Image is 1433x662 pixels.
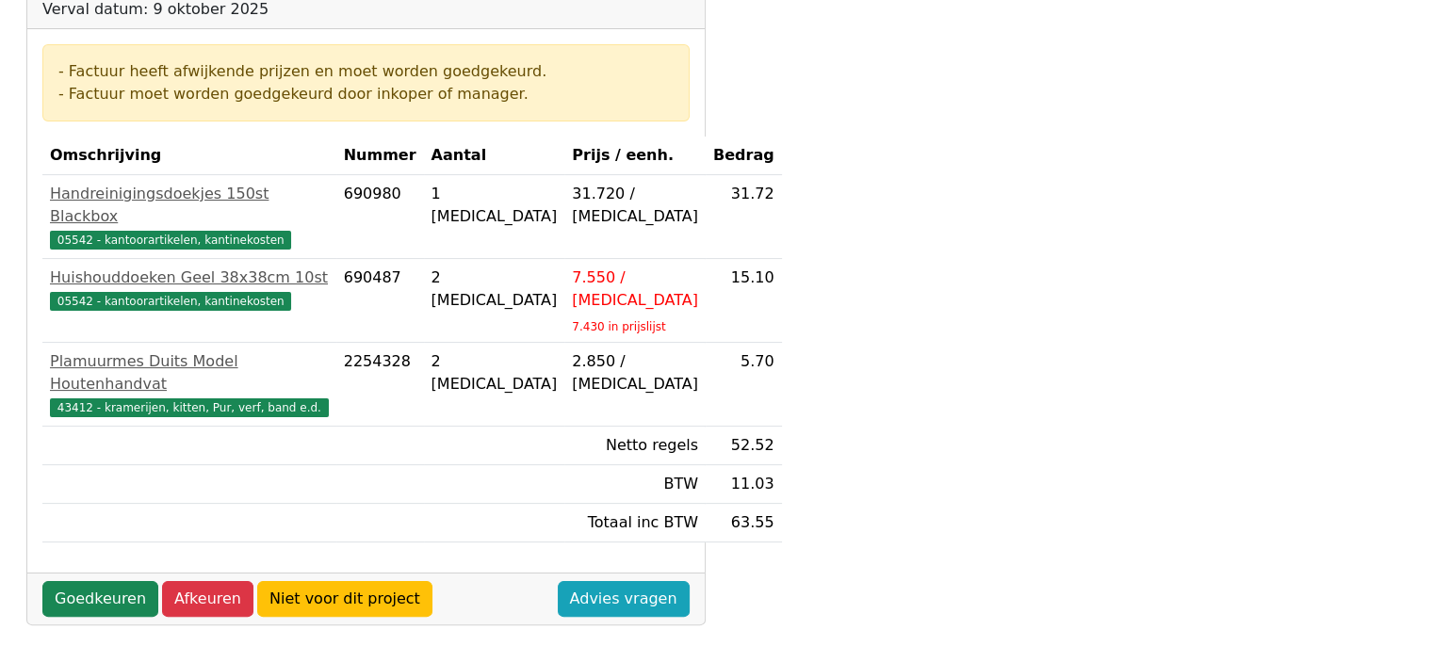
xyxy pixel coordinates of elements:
td: 690980 [336,175,424,259]
div: 2 [MEDICAL_DATA] [432,350,558,396]
a: Advies vragen [558,581,690,617]
th: Bedrag [706,137,782,175]
td: 31.72 [706,175,782,259]
div: 2 [MEDICAL_DATA] [432,266,558,312]
td: 2254328 [336,343,424,427]
div: - Factuur moet worden goedgekeurd door inkoper of manager. [58,83,674,105]
td: 690487 [336,259,424,343]
td: 52.52 [706,427,782,465]
td: 63.55 [706,504,782,542]
span: 43412 - kramerijen, kitten, Pur, verf, band e.d. [50,398,329,417]
a: Niet voor dit project [257,581,432,617]
div: 7.550 / [MEDICAL_DATA] [572,266,698,312]
a: Plamuurmes Duits Model Houtenhandvat43412 - kramerijen, kitten, Pur, verf, band e.d. [50,350,329,418]
td: 15.10 [706,259,782,343]
td: BTW [564,465,706,504]
a: Handreinigingsdoekjes 150st Blackbox05542 - kantoorartikelen, kantinekosten [50,183,329,250]
th: Nummer [336,137,424,175]
th: Omschrijving [42,137,336,175]
th: Prijs / eenh. [564,137,706,175]
td: 5.70 [706,343,782,427]
div: 31.720 / [MEDICAL_DATA] [572,183,698,228]
sub: 7.430 in prijslijst [572,320,665,333]
span: 05542 - kantoorartikelen, kantinekosten [50,231,291,250]
div: - Factuur heeft afwijkende prijzen en moet worden goedgekeurd. [58,60,674,83]
th: Aantal [424,137,565,175]
td: Totaal inc BTW [564,504,706,542]
a: Afkeuren [162,581,253,617]
td: 11.03 [706,465,782,504]
div: 1 [MEDICAL_DATA] [432,183,558,228]
a: Goedkeuren [42,581,158,617]
a: Huishouddoeken Geel 38x38cm 10st05542 - kantoorartikelen, kantinekosten [50,266,329,312]
div: 2.850 / [MEDICAL_DATA] [572,350,698,396]
span: 05542 - kantoorartikelen, kantinekosten [50,292,291,311]
td: Netto regels [564,427,706,465]
div: Handreinigingsdoekjes 150st Blackbox [50,183,329,228]
div: Plamuurmes Duits Model Houtenhandvat [50,350,329,396]
div: Huishouddoeken Geel 38x38cm 10st [50,266,329,289]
